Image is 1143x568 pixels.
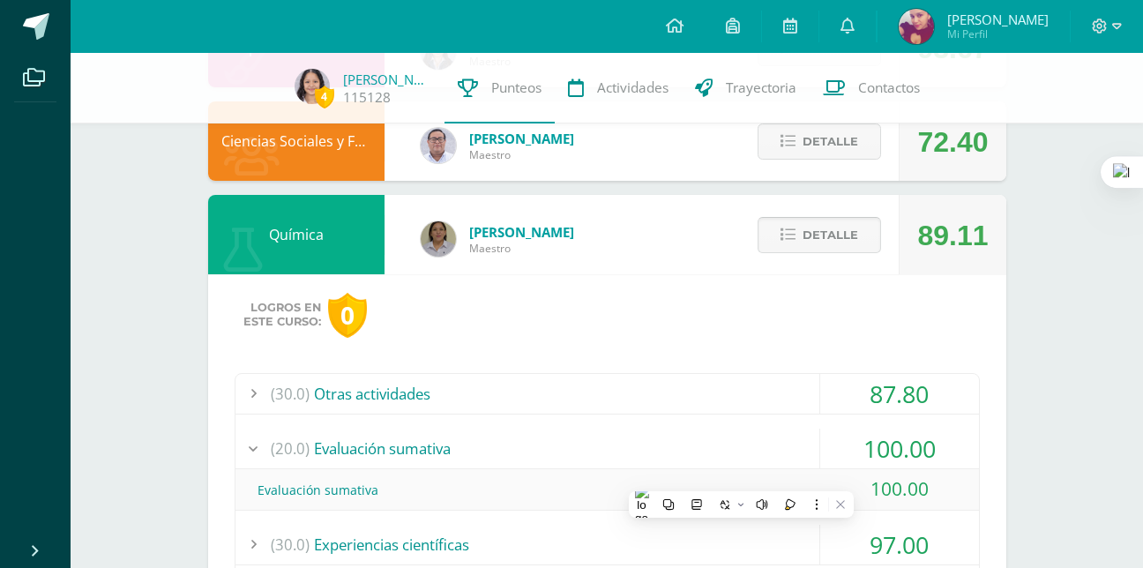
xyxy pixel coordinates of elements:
[235,374,979,414] div: Otras actividades
[469,130,574,147] span: [PERSON_NAME]
[597,78,669,97] span: Actividades
[421,128,456,163] img: 5778bd7e28cf89dedf9ffa8080fc1cd8.png
[491,78,542,97] span: Punteos
[758,123,881,160] button: Detalle
[343,88,391,107] a: 115128
[820,469,979,509] div: 100.00
[858,78,920,97] span: Contactos
[726,78,796,97] span: Trayectoria
[295,69,330,104] img: a7ee6d70d80002b2e40dc5bf61ca7e6f.png
[820,525,979,564] div: 97.00
[243,301,321,329] span: Logros en este curso:
[421,221,456,257] img: 3af43c4f3931345fadf8ce10480f33e2.png
[235,525,979,564] div: Experiencias científicas
[271,429,310,468] span: (20.0)
[947,11,1049,28] span: [PERSON_NAME]
[469,223,574,241] span: [PERSON_NAME]
[820,374,979,414] div: 87.80
[947,26,1049,41] span: Mi Perfil
[235,470,979,510] div: Evaluación sumativa
[469,147,574,162] span: Maestro
[917,196,988,275] div: 89.11
[208,195,385,274] div: Química
[328,293,367,338] div: 0
[315,86,334,108] span: 4
[555,53,682,123] a: Actividades
[917,102,988,182] div: 72.40
[803,219,858,251] span: Detalle
[899,9,934,44] img: 56fa8ae54895f260aaa680a71fb556c5.png
[758,217,881,253] button: Detalle
[271,525,310,564] span: (30.0)
[235,429,979,468] div: Evaluación sumativa
[271,374,310,414] span: (30.0)
[208,101,385,181] div: Ciencias Sociales y Formación Ciudadana 5
[444,53,555,123] a: Punteos
[469,241,574,256] span: Maestro
[820,429,979,468] div: 100.00
[810,53,933,123] a: Contactos
[803,125,858,158] span: Detalle
[682,53,810,123] a: Trayectoria
[343,71,431,88] a: [PERSON_NAME]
